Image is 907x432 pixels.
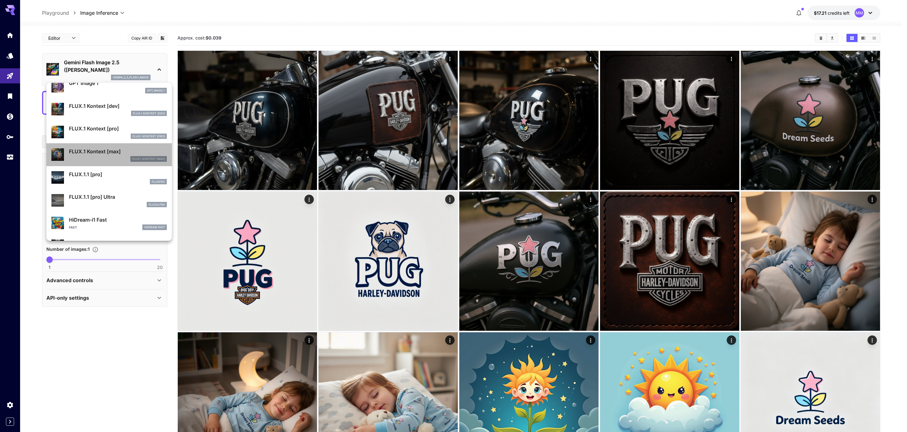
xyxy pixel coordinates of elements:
p: FLUX.1.1 [pro] Ultra [69,193,167,201]
p: HiDream-i1 Dev [69,239,167,246]
div: FLUX.1.1 [pro]fluxpro [51,168,167,187]
p: fluxultra [149,203,165,207]
p: HiDream-i1 Fast [69,216,167,224]
div: HiDream-i1 FastFastHiDream Fast [51,213,167,233]
p: fluxpro [152,180,165,184]
p: FLUX.1 Kontext [dev] [133,111,165,116]
p: FLUX.1 Kontext [pro] [133,134,165,139]
p: FLUX.1.1 [pro] [69,171,167,178]
p: FLUX.1 Kontext [max] [132,157,165,161]
div: HiDream-i1 Dev [51,236,167,256]
p: FLUX.1 Kontext [pro] [69,125,167,132]
p: Fast [69,225,77,230]
div: FLUX.1.1 [pro] Ultrafluxultra [51,191,167,210]
div: GPT Image 1gpt_image_1 [51,77,167,96]
div: FLUX.1 Kontext [dev]FLUX.1 Kontext [dev] [51,100,167,119]
p: GPT Image 1 [69,79,167,87]
p: FLUX.1 Kontext [dev] [69,102,167,110]
div: FLUX.1 Kontext [max]FLUX.1 Kontext [max] [51,145,167,164]
div: FLUX.1 Kontext [pro]FLUX.1 Kontext [pro] [51,122,167,141]
p: HiDream Fast [144,225,165,229]
p: FLUX.1 Kontext [max] [69,148,167,155]
p: gpt_image_1 [147,88,165,93]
